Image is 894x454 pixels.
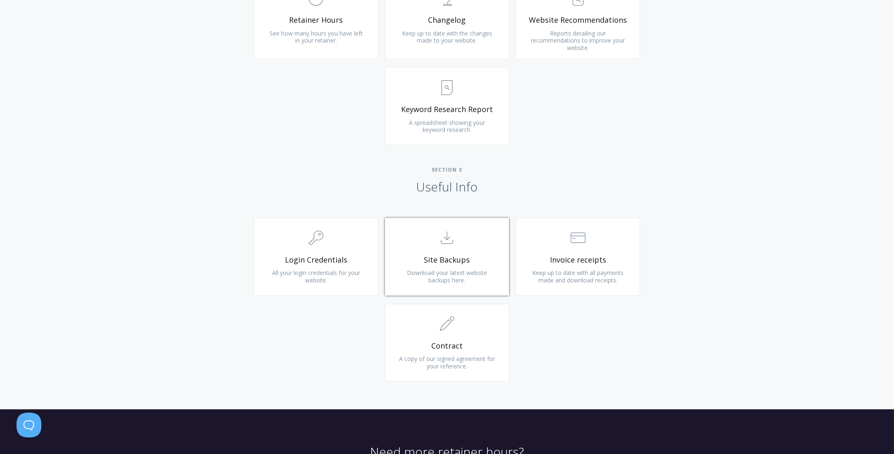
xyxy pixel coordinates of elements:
[398,255,497,265] span: Site Backups
[270,29,363,45] span: See how many hours you have left in your retainer.
[409,119,485,134] span: A spreadsheet showing your keyword research.
[399,355,495,370] span: A copy of our signed agreement for your reference.
[385,218,509,296] a: Site Backups Download your latest website backups here.
[528,255,627,265] span: Invoice receipts
[267,15,366,25] span: Retainer Hours
[17,413,41,437] iframe: Toggle Customer Support
[254,218,378,296] a: Login Credentials All your login credentials for your website.
[407,269,487,284] span: Download your latest website backups here.
[385,67,509,145] a: Keyword Research Report A spreadsheet showing your keyword research.
[516,218,640,296] a: Invoice receipts Keep up to date with all payments made and download receipts.
[385,304,509,382] a: Contract A copy of our signed agreement for your reference.
[398,15,497,25] span: Changelog
[398,105,497,114] span: Keyword Research Report
[398,341,497,351] span: Contract
[402,29,492,45] span: Keep up to date with the changes made to your website.
[531,29,625,52] span: Reports detailing our recommendations to improve your website.
[528,15,627,25] span: Website Recommendations
[272,269,360,284] span: All your login credentials for your website.
[267,255,366,265] span: Login Credentials
[532,269,624,284] span: Keep up to date with all payments made and download receipts.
